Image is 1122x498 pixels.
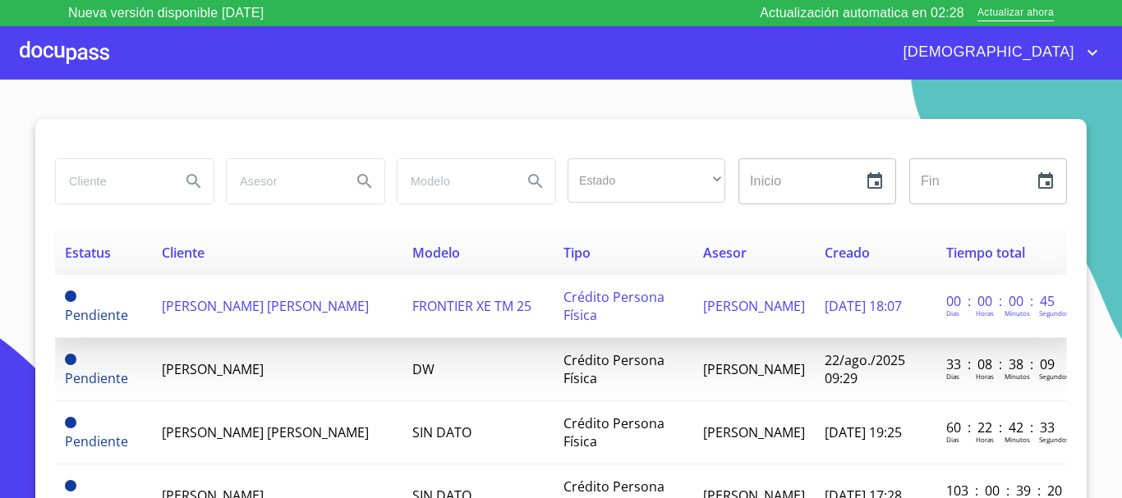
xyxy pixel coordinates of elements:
span: SIN DATO [412,423,471,441]
p: Horas [976,308,994,318]
p: Dias [946,372,959,381]
span: Crédito Persona Física [563,351,664,387]
span: [PERSON_NAME] [PERSON_NAME] [162,297,369,315]
p: Nueva versión disponible [DATE] [68,3,264,23]
span: Pendiente [65,432,128,450]
span: Creado [825,244,870,262]
p: Actualización automatica en 02:28 [760,3,964,23]
span: Pendiente [65,369,128,387]
input: search [398,159,509,203]
span: DW [412,360,435,378]
span: Crédito Persona Física [563,414,664,450]
div: ​ [568,158,725,203]
span: [PERSON_NAME] [PERSON_NAME] [162,423,369,441]
button: Search [174,162,214,201]
span: Modelo [412,244,460,262]
p: Segundos [1039,372,1069,381]
input: search [56,159,168,203]
span: Tipo [563,244,591,262]
p: Dias [946,308,959,318]
span: 22/ago./2025 09:29 [825,351,905,387]
span: Pendiente [65,417,76,428]
span: Cliente [162,244,205,262]
p: 00 : 00 : 00 : 45 [946,292,1057,310]
span: [PERSON_NAME] [703,360,805,378]
span: Estatus [65,244,111,262]
p: Segundos [1039,308,1069,318]
span: [PERSON_NAME] [162,360,264,378]
span: Pendiente [65,354,76,365]
span: [DATE] 19:25 [825,423,902,441]
p: Horas [976,435,994,444]
p: Minutos [1005,435,1030,444]
span: Actualizar ahora [977,5,1054,22]
input: search [227,159,338,203]
span: Tiempo total [946,244,1025,262]
p: 60 : 22 : 42 : 33 [946,418,1057,436]
span: [PERSON_NAME] [703,297,805,315]
span: Pendiente [65,290,76,302]
p: Horas [976,372,994,381]
p: Minutos [1005,308,1030,318]
button: account of current user [890,39,1102,66]
p: Minutos [1005,372,1030,381]
p: 33 : 08 : 38 : 09 [946,355,1057,373]
p: Segundos [1039,435,1069,444]
span: Crédito Persona Física [563,288,664,324]
button: Search [516,162,555,201]
p: Dias [946,435,959,444]
span: Pendiente [65,306,128,324]
span: Asesor [703,244,747,262]
span: FRONTIER XE TM 25 [412,297,531,315]
span: [DEMOGRAPHIC_DATA] [890,39,1083,66]
button: Search [345,162,384,201]
span: [PERSON_NAME] [703,423,805,441]
span: Pendiente [65,480,76,491]
span: [DATE] 18:07 [825,297,902,315]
